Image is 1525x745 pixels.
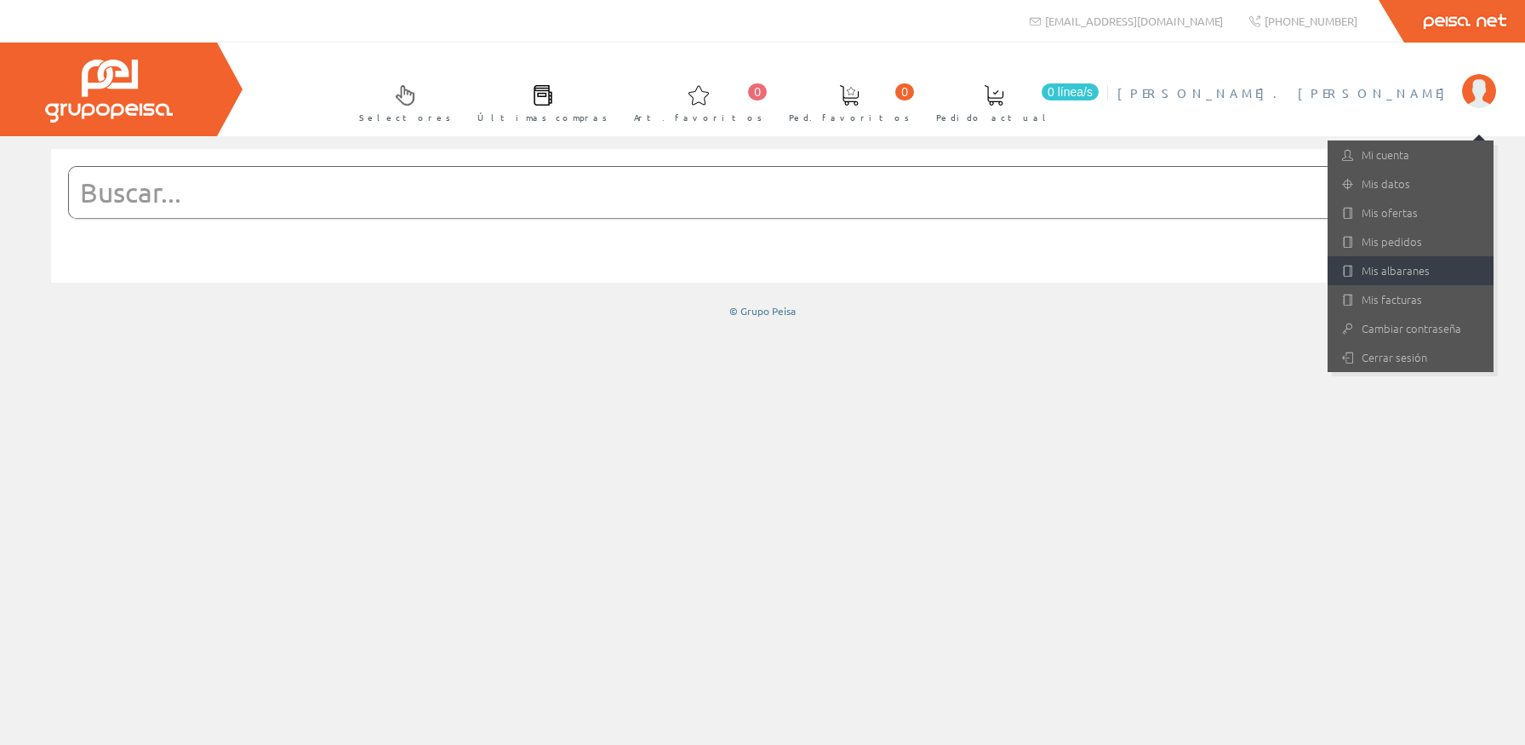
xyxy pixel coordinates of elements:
[1328,140,1494,169] a: Mi cuenta
[1328,227,1494,256] a: Mis pedidos
[1045,14,1223,28] span: [EMAIL_ADDRESS][DOMAIN_NAME]
[634,109,762,126] span: Art. favoritos
[1328,285,1494,314] a: Mis facturas
[69,167,1414,218] input: Buscar...
[359,109,451,126] span: Selectores
[1117,71,1496,87] a: [PERSON_NAME]. [PERSON_NAME]
[895,83,914,100] span: 0
[460,71,616,133] a: Últimas compras
[477,109,608,126] span: Últimas compras
[789,109,910,126] span: Ped. favoritos
[936,109,1052,126] span: Pedido actual
[1328,314,1494,343] a: Cambiar contraseña
[1042,83,1099,100] span: 0 línea/s
[748,83,767,100] span: 0
[1328,198,1494,227] a: Mis ofertas
[1265,14,1357,28] span: [PHONE_NUMBER]
[45,60,173,123] img: Grupo Peisa
[1328,169,1494,198] a: Mis datos
[1328,343,1494,372] a: Cerrar sesión
[1117,84,1454,101] span: [PERSON_NAME]. [PERSON_NAME]
[51,304,1474,318] div: © Grupo Peisa
[1328,256,1494,285] a: Mis albaranes
[342,71,460,133] a: Selectores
